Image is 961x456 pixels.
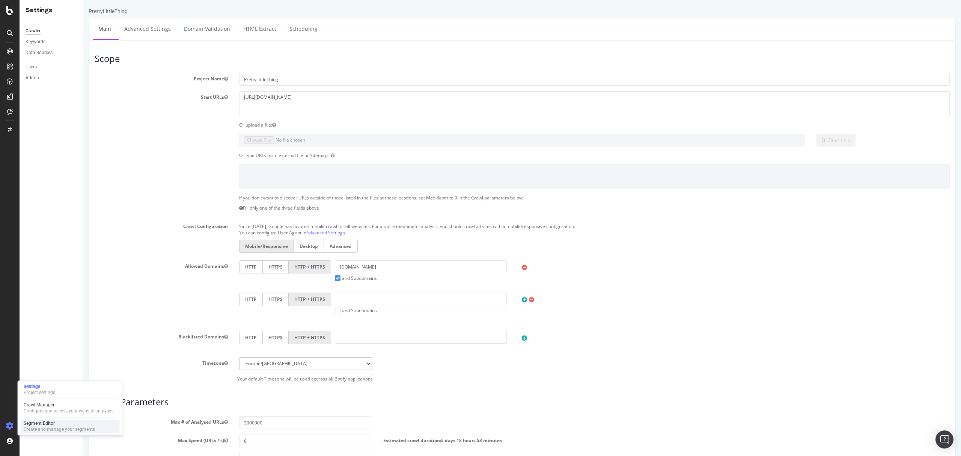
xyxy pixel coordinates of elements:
p: Since [DATE], Google has favored mobile crawl for all websites. For a more meaningful analysis, y... [156,220,866,230]
button: Max # of Analysed URLs [141,419,145,425]
label: HTTPS [179,260,205,273]
label: Crawl Configuration [6,220,150,230]
label: Blacklisted Domains [6,331,150,340]
button: Allowed Domains [141,263,145,269]
div: Create and manage your segments [24,426,95,432]
label: Max Speed (URLs / s) [6,435,150,444]
label: Allowed Domains [6,260,150,269]
a: Advanced Settings [223,230,262,236]
p: If you don't want to discover URLs outside of those listed in the files at these locations, set M... [156,195,866,201]
div: Settings [24,384,55,390]
div: Open Intercom Messenger [935,430,953,448]
div: Keywords [26,38,45,46]
label: Estimated crawl duration: [300,435,419,444]
div: Or type URLs from external file or Sitemaps: [150,152,872,159]
label: Advanced [241,240,274,253]
div: Users [26,63,37,71]
div: Settings [26,6,77,15]
label: HTTPS [179,293,205,306]
div: Crawl Manager [24,402,113,408]
div: Or upload a file: [150,122,872,128]
a: Advanced Settings [35,18,93,39]
button: Start URLs [141,94,145,100]
button: Max Speed (URLs / s) [141,437,145,444]
div: Crawler [26,27,41,35]
a: Keywords [26,38,78,46]
a: SettingsProject settings [21,383,120,396]
p: Your default Timezone will be used accross all Botify applications [11,376,866,382]
div: PrettyLittleThing [5,8,44,15]
label: HTTP [156,293,179,306]
label: Timezone [6,357,150,366]
label: HTTPS [179,331,205,344]
a: Segment EditorCreate and manage your segments [21,420,120,433]
a: Crawl ManagerConfigure and access your website analyses [21,401,120,415]
div: Project settings [24,390,55,396]
button: Timezone [141,360,145,366]
span: 5 days 18 hours 53 minutes [358,437,419,444]
label: HTTP + HTTPS [205,331,248,344]
a: Users [26,63,78,71]
div: Data Sources [26,49,53,57]
p: Fill only one of the three fields above [156,205,866,211]
a: Admin [26,74,78,82]
div: Admin [26,74,39,82]
a: Domain Validation [95,18,152,39]
label: and Subdomains [252,307,294,314]
a: Main [9,18,33,39]
a: Crawler [26,27,78,35]
label: Start URLs [6,91,150,100]
div: Segment Editor [24,420,95,426]
label: HTTP + HTTPS [205,293,248,306]
label: Desktop [210,240,241,253]
label: Mobile/Responsive [156,240,210,253]
label: HTTP [156,331,179,344]
label: and Subdomains [252,275,294,281]
label: HTTP [156,260,179,273]
p: You can configure User Agent in . [156,230,866,236]
label: Max # of Analysed URLs [6,416,150,425]
a: HTML Extract [154,18,199,39]
a: Data Sources [26,49,78,57]
label: HTTP + HTTPS [205,260,248,273]
button: Project Name [141,75,145,82]
textarea: [URL][DOMAIN_NAME] [156,91,866,116]
a: Scheduling [200,18,240,39]
label: Project Name [6,73,150,82]
button: Blacklisted Domains [141,334,145,340]
div: Configure and access your website analyses [24,408,113,414]
h3: Crawl Parameters [11,397,866,407]
h3: Scope [11,54,866,63]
